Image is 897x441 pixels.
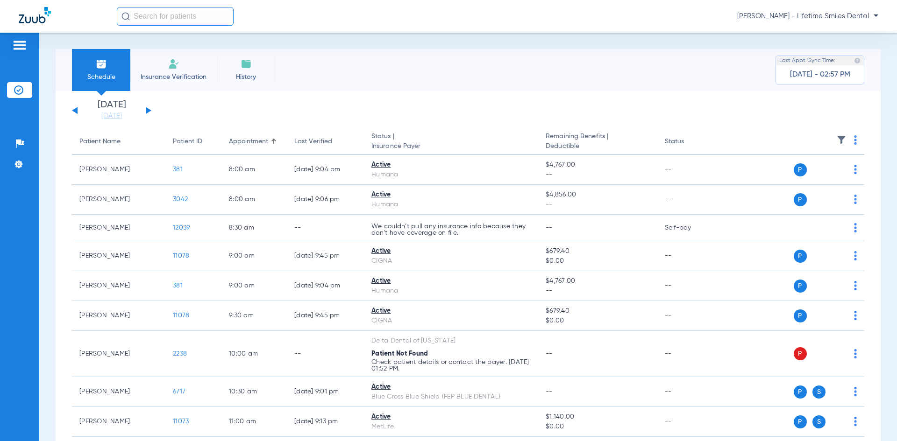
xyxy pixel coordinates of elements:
div: Active [371,276,531,286]
span: P [794,415,807,428]
span: P [794,250,807,263]
td: [DATE] 9:45 PM [287,241,364,271]
span: -- [546,286,649,296]
span: $0.00 [546,316,649,326]
span: Deductible [546,141,649,151]
td: -- [287,331,364,377]
div: Active [371,382,531,392]
span: 11078 [173,252,189,259]
span: Schedule [79,72,123,82]
td: -- [657,271,720,301]
td: -- [657,301,720,331]
td: 9:30 AM [221,301,287,331]
td: [PERSON_NAME] [72,185,165,215]
span: History [224,72,268,82]
div: Humana [371,286,531,296]
img: group-dot-blue.svg [854,223,857,232]
span: Insurance Verification [137,72,210,82]
img: Zuub Logo [19,7,51,23]
img: group-dot-blue.svg [854,311,857,320]
td: [PERSON_NAME] [72,301,165,331]
td: [PERSON_NAME] [72,215,165,241]
div: CIGNA [371,256,531,266]
div: Active [371,160,531,170]
span: P [794,347,807,360]
span: 3042 [173,196,188,203]
td: [DATE] 9:45 PM [287,301,364,331]
span: [PERSON_NAME] - Lifetime Smiles Dental [737,12,878,21]
span: $0.00 [546,256,649,266]
span: 6717 [173,388,185,395]
span: $1,140.00 [546,412,649,422]
div: Patient ID [173,137,214,147]
td: 8:00 AM [221,185,287,215]
td: -- [657,331,720,377]
th: Status | [364,129,538,155]
td: [DATE] 9:13 PM [287,407,364,437]
img: filter.svg [837,135,846,145]
span: Patient Not Found [371,350,428,357]
td: -- [657,241,720,271]
td: -- [657,407,720,437]
div: Patient Name [79,137,121,147]
div: Active [371,190,531,200]
a: [DATE] [84,112,140,121]
td: [PERSON_NAME] [72,407,165,437]
td: 8:30 AM [221,215,287,241]
span: 2238 [173,350,187,357]
div: MetLife [371,422,531,432]
div: Blue Cross Blue Shield (FEP BLUE DENTAL) [371,392,531,402]
img: last sync help info [854,57,861,64]
td: [DATE] 9:01 PM [287,377,364,407]
td: 9:00 AM [221,271,287,301]
div: Active [371,412,531,422]
img: group-dot-blue.svg [854,281,857,290]
img: hamburger-icon [12,40,27,51]
span: P [794,309,807,322]
div: Humana [371,200,531,210]
span: [DATE] - 02:57 PM [790,70,850,79]
img: Manual Insurance Verification [168,58,179,70]
span: $4,767.00 [546,276,649,286]
span: $0.00 [546,422,649,432]
img: group-dot-blue.svg [854,165,857,174]
img: group-dot-blue.svg [854,195,857,204]
span: 11078 [173,312,189,319]
span: S [812,415,826,428]
td: 10:00 AM [221,331,287,377]
span: P [794,163,807,176]
td: [PERSON_NAME] [72,331,165,377]
td: 11:00 AM [221,407,287,437]
span: $4,856.00 [546,190,649,200]
span: 11073 [173,418,189,425]
span: -- [546,350,553,357]
span: 381 [173,166,183,173]
img: group-dot-blue.svg [854,251,857,260]
td: -- [657,377,720,407]
div: Appointment [229,137,268,147]
div: CIGNA [371,316,531,326]
span: Insurance Payer [371,141,531,151]
td: [DATE] 9:04 PM [287,155,364,185]
img: Search Icon [121,12,130,21]
td: 10:30 AM [221,377,287,407]
span: 12039 [173,224,190,231]
div: Humana [371,170,531,180]
span: -- [546,200,649,210]
div: Patient Name [79,137,158,147]
div: Last Verified [294,137,332,147]
td: Self-pay [657,215,720,241]
img: Schedule [96,58,107,70]
img: group-dot-blue.svg [854,417,857,426]
div: Patient ID [173,137,202,147]
span: $679.40 [546,246,649,256]
div: Active [371,246,531,256]
span: $679.40 [546,306,649,316]
input: Search for patients [117,7,234,26]
p: Check patient details or contact the payer. [DATE] 01:52 PM. [371,359,531,372]
span: P [794,280,807,293]
span: -- [546,170,649,180]
span: P [794,385,807,399]
td: [PERSON_NAME] [72,241,165,271]
th: Remaining Benefits | [538,129,657,155]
